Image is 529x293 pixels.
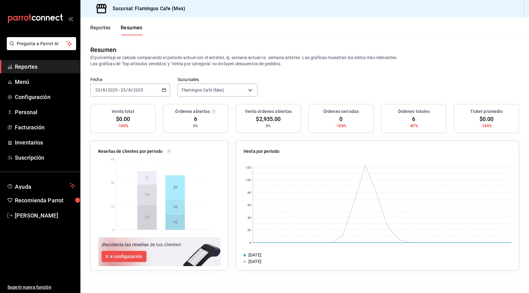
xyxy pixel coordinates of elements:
[15,196,75,205] span: Recomienda Parrot
[90,25,143,35] div: navigation tabs
[98,148,162,155] p: Reseñas de clientes por periodo
[249,241,251,244] text: 0
[266,123,271,129] span: 0%
[246,166,252,169] text: 12K
[90,45,116,54] div: Resumen
[323,108,359,115] h3: Órdenes cerradas
[128,88,131,93] input: --
[243,148,279,155] p: Venta por periodo
[108,5,185,12] h3: Sucursal: Flamingos Cafe (Mex)
[133,88,144,93] input: ----
[17,41,67,47] span: Pregunta a Parrot AI
[95,88,101,93] input: --
[194,115,197,123] span: 6
[182,87,225,93] span: Flamingos Cafe (Mex)
[247,228,252,232] text: 2K
[7,37,76,50] button: Pregunta a Parrot AI
[126,88,128,93] span: /
[178,77,257,82] label: Sucursales
[339,115,342,123] span: 0
[15,182,67,189] span: Ayuda
[102,88,105,93] input: --
[15,153,75,162] span: Suscripción
[470,108,503,115] h3: Ticket promedio
[120,88,126,93] input: --
[410,123,418,129] span: -87%
[68,16,73,21] button: open_drawer_menu
[15,78,75,86] span: Menú
[90,54,519,67] p: El porcentaje se calcula comparando el período actual con el anterior, ej. semana actual vs. sema...
[15,93,75,101] span: Configuración
[15,123,75,131] span: Facturación
[336,123,346,129] span: -100%
[247,203,252,207] text: 6K
[480,115,494,123] span: $0.00
[121,25,143,35] button: Resumen
[131,88,133,93] span: /
[193,123,198,129] span: 0%
[15,138,75,147] span: Inventarios
[107,88,118,93] input: ----
[245,108,292,115] h3: Venta órdenes abiertas
[412,115,415,123] span: 6
[90,25,111,35] button: Reportes
[247,216,252,219] text: 4K
[15,211,75,220] span: [PERSON_NAME]
[256,115,281,123] span: $2,935.00
[101,88,102,93] span: /
[7,284,75,291] span: Sugerir nueva función
[246,178,252,182] text: 10K
[118,88,120,93] span: -
[118,123,128,129] span: -100%
[481,123,492,129] span: -100%
[15,62,75,71] span: Reportes
[90,77,170,82] label: Fecha
[112,108,134,115] h3: Venta total
[247,191,252,194] text: 8K
[4,45,76,51] a: Pregunta a Parrot AI
[398,108,430,115] h3: Órdenes totales
[175,108,210,115] h3: Órdenes abiertas
[248,252,261,258] div: [DATE]
[105,88,107,93] span: /
[248,258,261,265] div: [DATE]
[15,108,75,116] span: Personal
[116,115,130,123] span: $0.00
